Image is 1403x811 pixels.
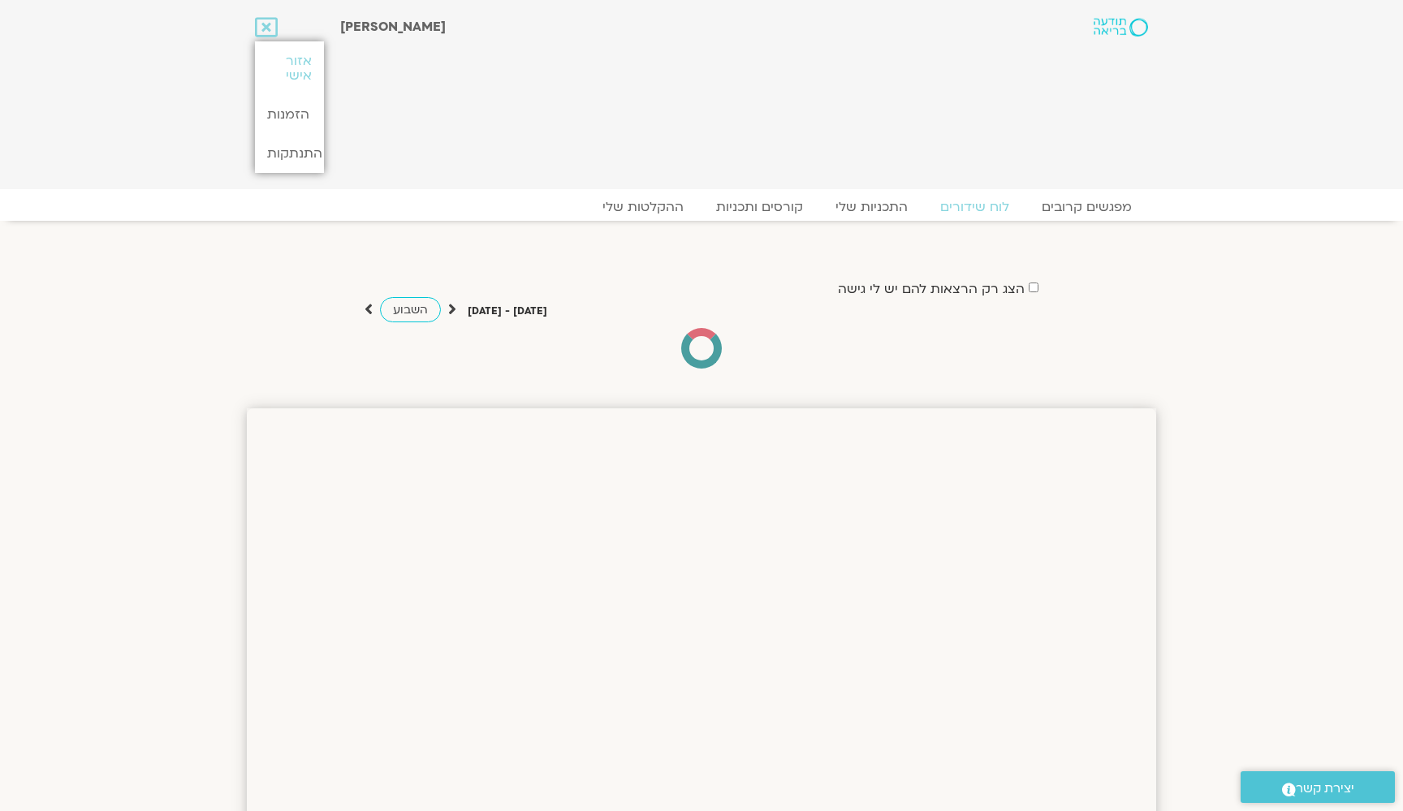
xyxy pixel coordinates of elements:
label: הצג רק הרצאות להם יש לי גישה [838,282,1025,296]
a: הזמנות [255,95,323,134]
a: ההקלטות שלי [586,199,700,215]
a: יצירת קשר [1241,771,1395,803]
p: [DATE] - [DATE] [468,303,547,320]
span: יצירת קשר [1296,778,1354,800]
span: השבוע [393,302,428,317]
a: התכניות שלי [819,199,924,215]
a: אזור אישי [255,41,323,95]
span: [PERSON_NAME] [340,18,446,36]
a: מפגשים קרובים [1025,199,1148,215]
nav: Menu [255,199,1148,215]
a: לוח שידורים [924,199,1025,215]
a: השבוע [380,297,441,322]
a: התנתקות [255,134,323,173]
a: קורסים ותכניות [700,199,819,215]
